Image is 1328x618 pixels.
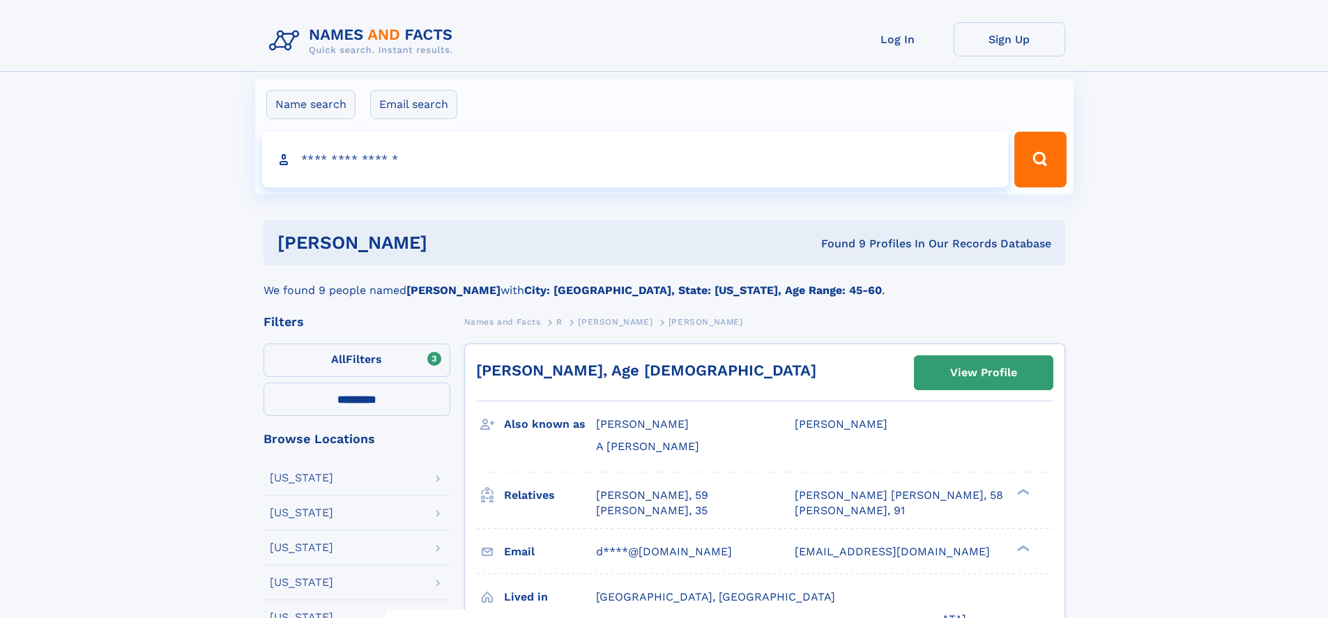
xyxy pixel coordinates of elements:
[264,265,1065,299] div: We found 9 people named with .
[596,417,689,431] span: [PERSON_NAME]
[1014,487,1030,496] div: ❯
[915,356,1053,389] a: View Profile
[262,132,1009,187] input: search input
[277,234,625,252] h1: [PERSON_NAME]
[264,22,464,60] img: Logo Names and Facts
[795,488,1003,503] a: [PERSON_NAME] [PERSON_NAME], 58
[266,90,356,119] label: Name search
[270,542,333,553] div: [US_STATE]
[578,313,652,330] a: [PERSON_NAME]
[264,316,450,328] div: Filters
[556,313,563,330] a: R
[264,433,450,445] div: Browse Locations
[842,22,954,56] a: Log In
[270,472,333,484] div: [US_STATE]
[596,590,835,603] span: [GEOGRAPHIC_DATA], [GEOGRAPHIC_DATA]
[370,90,457,119] label: Email search
[669,317,743,327] span: [PERSON_NAME]
[406,284,501,297] b: [PERSON_NAME]
[504,540,596,564] h3: Email
[464,313,541,330] a: Names and Facts
[596,503,708,518] a: [PERSON_NAME], 35
[596,440,699,453] span: A [PERSON_NAME]
[596,488,708,503] a: [PERSON_NAME], 59
[331,353,346,366] span: All
[795,417,887,431] span: [PERSON_NAME]
[556,317,563,327] span: R
[954,22,1065,56] a: Sign Up
[624,236,1051,252] div: Found 9 Profiles In Our Records Database
[795,545,990,558] span: [EMAIL_ADDRESS][DOMAIN_NAME]
[270,507,333,518] div: [US_STATE]
[1014,543,1030,553] div: ❯
[264,343,450,377] label: Filters
[504,585,596,609] h3: Lived in
[578,317,652,327] span: [PERSON_NAME]
[950,357,1017,389] div: View Profile
[504,484,596,507] h3: Relatives
[1014,132,1066,187] button: Search Button
[504,412,596,436] h3: Also known as
[476,362,816,379] a: [PERSON_NAME], Age [DEMOGRAPHIC_DATA]
[795,503,905,518] a: [PERSON_NAME], 91
[270,577,333,588] div: [US_STATE]
[524,284,882,297] b: City: [GEOGRAPHIC_DATA], State: [US_STATE], Age Range: 45-60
